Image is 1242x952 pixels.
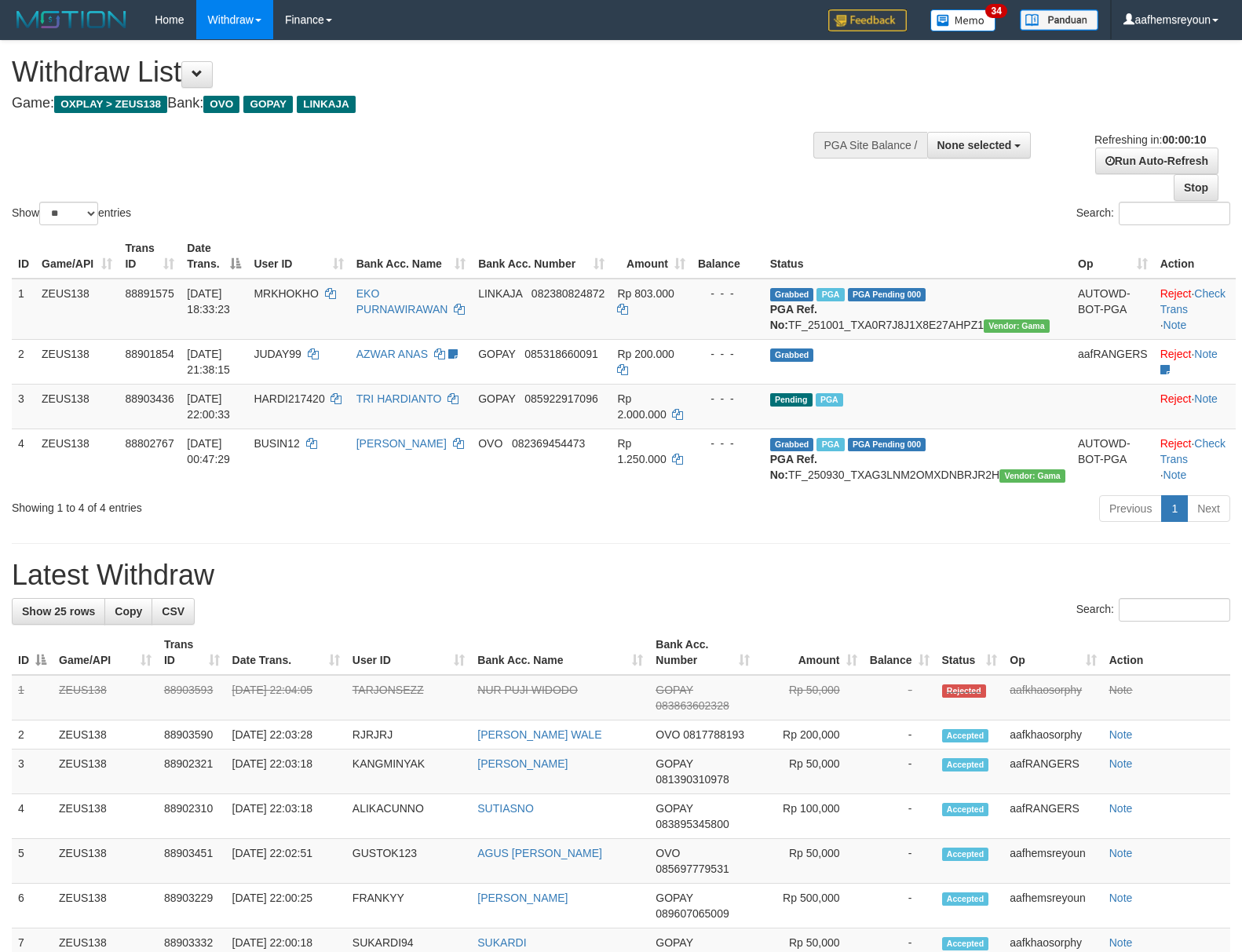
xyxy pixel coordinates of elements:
span: CSV [162,605,184,618]
span: None selected [937,139,1012,151]
td: 3 [12,750,53,794]
td: GUSTOK123 [346,839,471,884]
td: aafRANGERS [1072,339,1154,384]
td: ZEUS138 [35,429,119,489]
span: Accepted [942,892,989,906]
span: GOPAY [656,802,692,815]
td: Rp 200,000 [756,720,864,750]
span: Vendor URL: https://trx31.1velocity.biz [984,319,1050,333]
a: AGUS [PERSON_NAME] [477,847,602,859]
img: Feedback.jpg [828,9,907,31]
span: Copy 083895345800 to clipboard [656,818,729,830]
th: Action [1154,234,1236,279]
th: Bank Acc. Number: activate to sort column ascending [649,630,755,675]
span: OVO [656,728,680,741]
span: Grabbed [770,288,814,301]
td: 6 [12,884,53,928]
th: Balance: activate to sort column ascending [864,630,936,675]
td: TARJONSEZZ [346,675,471,720]
span: Copy 0817788193 to clipboard [683,728,744,741]
span: 34 [985,4,1006,18]
span: LINKAJA [297,96,356,113]
label: Search: [1076,202,1230,225]
span: Copy 081390310978 to clipboard [656,773,729,786]
img: Button%20Memo.svg [930,9,996,31]
td: 88903451 [158,839,226,884]
input: Search: [1119,202,1230,225]
span: OVO [656,847,680,859]
th: Op: activate to sort column ascending [1003,630,1102,675]
a: Note [1109,892,1133,904]
a: Reject [1160,437,1192,450]
a: Run Auto-Refresh [1095,148,1218,174]
div: - - - [698,346,758,362]
td: 2 [12,339,35,384]
td: TF_250930_TXAG3LNM2OMXDNBRJR2H [764,429,1072,489]
span: GOPAY [656,757,692,770]
span: [DATE] 18:33:23 [187,287,230,316]
span: Marked by aafsreyleap [816,393,843,407]
a: Note [1109,728,1133,741]
th: Status: activate to sort column ascending [936,630,1004,675]
td: - [864,720,936,750]
span: Copy 085318660091 to clipboard [524,348,597,360]
span: BUSIN12 [254,437,299,450]
span: Accepted [942,758,989,771]
a: Show 25 rows [12,598,105,625]
span: Copy [115,605,142,618]
span: Copy 085697779531 to clipboard [656,863,729,875]
a: Note [1109,802,1133,815]
span: JUDAY99 [254,348,301,360]
div: Showing 1 to 4 of 4 entries [12,494,506,516]
span: Rp 1.250.000 [617,437,666,465]
td: 5 [12,839,53,884]
td: Rp 500,000 [756,884,864,928]
span: Grabbed [770,348,814,362]
span: Accepted [942,803,989,816]
td: · · [1154,429,1236,489]
td: ZEUS138 [35,339,119,384]
td: 3 [12,384,35,429]
span: [DATE] 21:38:15 [187,348,230,376]
td: AUTOWD-BOT-PGA [1072,279,1154,340]
span: OVO [203,96,239,113]
img: MOTION_logo.png [12,8,131,31]
span: HARDI217420 [254,392,324,405]
b: PGA Ref. No: [770,453,817,481]
a: TRI HARDIANTO [356,392,442,405]
span: Marked by aafsreyleap [816,438,844,451]
span: Copy 083863602328 to clipboard [656,699,729,712]
a: Note [1194,392,1218,405]
th: ID [12,234,35,279]
span: Accepted [942,729,989,742]
span: OXPLAY > ZEUS138 [54,96,167,113]
div: - - - [698,286,758,301]
th: User ID: activate to sort column ascending [247,234,349,279]
span: Show 25 rows [22,605,95,618]
a: EKO PURNAWIRAWAN [356,287,448,316]
span: OVO [478,437,502,450]
span: 88802767 [125,437,174,450]
td: Rp 50,000 [756,839,864,884]
span: Copy 089607065009 to clipboard [656,907,729,920]
td: ALIKACUNNO [346,794,471,839]
span: 88901854 [125,348,174,360]
span: Refreshing in: [1094,133,1206,146]
span: GOPAY [656,936,692,949]
label: Search: [1076,598,1230,622]
a: Reject [1160,392,1192,405]
span: Marked by aafpengsreynich [816,288,844,301]
td: TF_251001_TXA0R7J8J1X8E27AHPZ1 [764,279,1072,340]
td: 2 [12,720,53,750]
a: NUR PUJI WIDODO [477,684,578,696]
a: CSV [152,598,195,625]
span: Rp 803.000 [617,287,674,300]
a: Note [1109,684,1133,696]
th: User ID: activate to sort column ascending [346,630,471,675]
td: AUTOWD-BOT-PGA [1072,429,1154,489]
span: GOPAY [243,96,293,113]
span: GOPAY [656,892,692,904]
a: Note [1194,348,1218,360]
td: ZEUS138 [35,279,119,340]
th: Op: activate to sort column ascending [1072,234,1154,279]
